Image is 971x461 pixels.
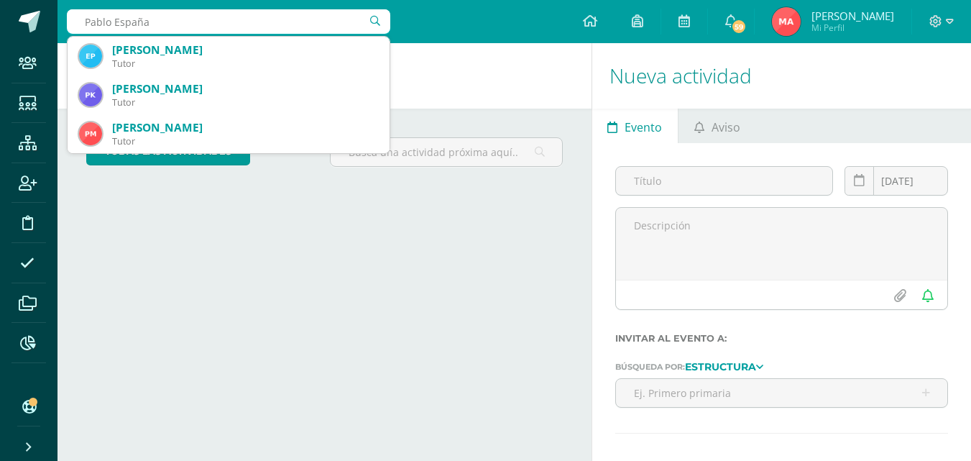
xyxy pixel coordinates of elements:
[592,109,678,143] a: Evento
[112,58,378,70] div: Tutor
[609,43,954,109] h1: Nueva actividad
[811,22,894,34] span: Mi Perfil
[811,9,894,23] span: [PERSON_NAME]
[112,96,378,109] div: Tutor
[731,19,747,35] span: 59
[79,83,102,106] img: d4364715b8314668b1f25109a706eb6e.png
[678,109,755,143] a: Aviso
[845,167,947,195] input: Fecha de entrega
[685,360,756,373] strong: Estructura
[79,122,102,145] img: 9d95234c8cc8e4e0b71554aeaf12e60b.png
[112,135,378,147] div: Tutor
[625,110,662,145] span: Evento
[616,379,947,407] input: Ej. Primero primaria
[79,45,102,68] img: 9038fe3c162a135677b2364f26463bda.png
[112,81,378,96] div: [PERSON_NAME]
[67,9,390,34] input: Busca un usuario...
[615,333,948,344] label: Invitar al evento a:
[772,7,801,36] img: 8d3d044f6c5e0d360e86203a217bbd6d.png
[112,120,378,135] div: [PERSON_NAME]
[615,362,685,372] span: Búsqueda por:
[712,110,740,145] span: Aviso
[331,138,561,166] input: Busca una actividad próxima aquí...
[112,42,378,58] div: [PERSON_NAME]
[685,361,763,371] a: Estructura
[616,167,832,195] input: Título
